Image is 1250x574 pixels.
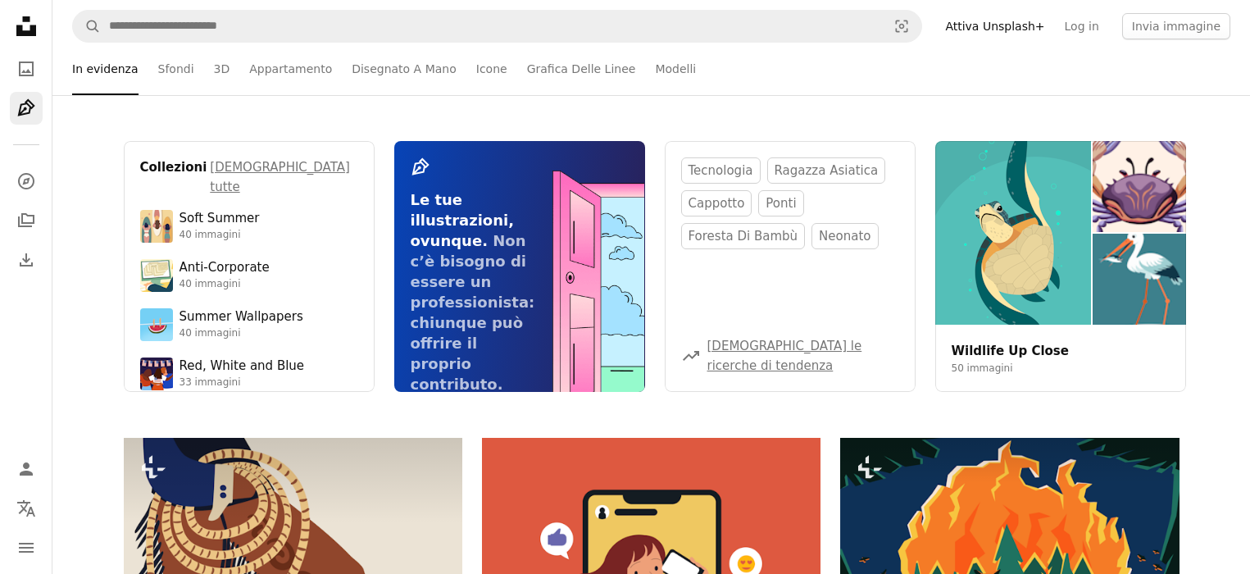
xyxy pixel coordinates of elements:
[180,278,270,291] div: 40 immagini
[767,157,886,184] a: ragazza asiatica
[476,43,507,95] a: Icone
[10,204,43,237] a: Collezioni
[140,358,358,390] a: Red, White and Blue33 immagini
[655,43,696,95] a: Modelli
[681,190,752,216] a: cappotto
[10,453,43,485] a: Accedi / Registrati
[882,11,921,42] button: Ricerca visiva
[10,492,43,525] button: Lingua
[158,43,194,95] a: Sfondi
[180,229,260,242] div: 40 immagini
[249,43,332,95] a: Appartamento
[210,157,357,197] a: [DEMOGRAPHIC_DATA] tutte
[1122,13,1230,39] button: Invia immagine
[140,308,358,341] a: Summer Wallpapers40 immagini
[73,11,101,42] button: Cerca su Unsplash
[214,43,230,95] a: 3D
[10,165,43,198] a: Esplora
[10,52,43,85] a: Foto
[411,191,515,249] span: Le tue illustrazioni, ovunque.
[140,157,207,197] h4: Collezioni
[140,358,173,390] img: premium_vector-1717780424626-a1297b9c4208
[180,260,270,276] div: Anti-Corporate
[811,223,878,249] a: neonato
[140,259,173,292] img: premium_vector-1741359422712-57ae2abe0497
[140,210,173,243] img: premium_vector-1747375287322-8ad2c24be57d
[681,223,806,249] a: foresta di bambù
[180,309,303,326] div: Summer Wallpapers
[352,43,457,95] a: Disegnato A Mano
[527,43,636,95] a: Grafica Delle Linee
[72,10,922,43] form: Trova visual in tutto il sito
[707,339,862,373] a: [DEMOGRAPHIC_DATA] le ricerche di tendenza
[180,358,305,375] div: Red, White and Blue
[935,13,1054,39] a: Attiva Unsplash+
[10,92,43,125] a: Illustrazioni
[180,327,303,340] div: 40 immagini
[1055,13,1109,39] a: Log in
[140,210,358,243] a: Soft Summer40 immagini
[10,531,43,564] button: Menu
[140,259,358,292] a: Anti-Corporate40 immagini
[180,376,305,389] div: 33 immagini
[10,244,43,276] a: Cronologia download
[180,211,260,227] div: Soft Summer
[681,157,761,184] a: tecnologia
[758,190,803,216] a: ponti
[840,543,1179,558] a: Un'immagine di una foresta con un incendio sullo sfondo
[140,308,173,341] img: premium_vector-1746457598234-1528d3a368e1
[952,344,1069,358] a: Wildlife Up Close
